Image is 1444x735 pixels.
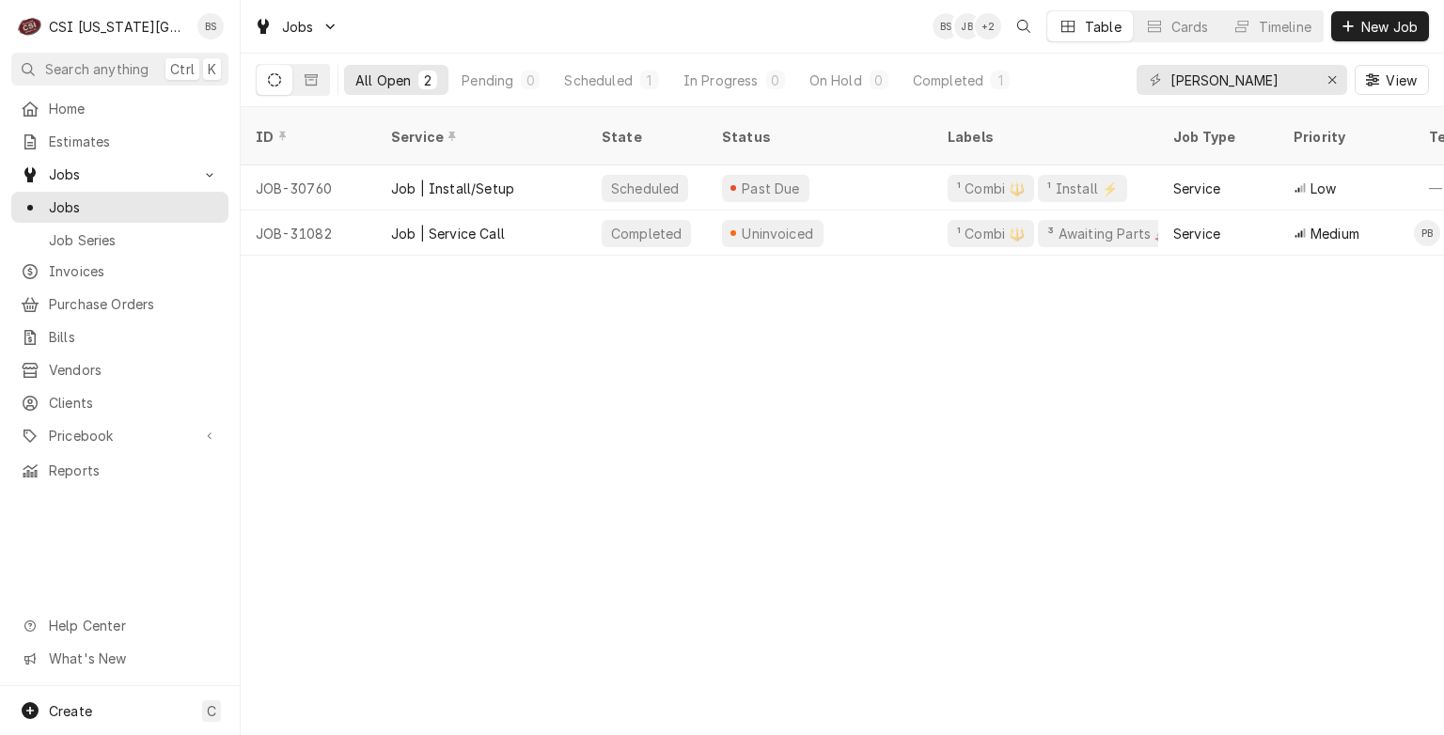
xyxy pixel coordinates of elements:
[770,70,781,90] div: 0
[809,70,862,90] div: On Hold
[11,354,228,385] a: Vendors
[49,616,217,635] span: Help Center
[995,70,1006,90] div: 1
[722,127,914,147] div: Status
[933,13,959,39] div: BS
[241,165,376,211] div: JOB-30760
[11,387,228,418] a: Clients
[11,93,228,124] a: Home
[49,17,187,37] div: CSI [US_STATE][GEOGRAPHIC_DATA]
[256,127,357,147] div: ID
[564,70,632,90] div: Scheduled
[955,179,1027,198] div: ¹ Combi 🔱
[246,11,346,42] a: Go to Jobs
[462,70,513,90] div: Pending
[1311,224,1359,243] span: Medium
[1414,220,1440,246] div: Phil Bustamante's Avatar
[49,164,191,184] span: Jobs
[11,192,228,223] a: Jobs
[391,127,568,147] div: Service
[282,17,314,37] span: Jobs
[609,224,683,243] div: Completed
[1259,17,1311,37] div: Timeline
[1414,220,1440,246] div: PB
[391,179,514,198] div: Job | Install/Setup
[49,197,219,217] span: Jobs
[609,179,681,198] div: Scheduled
[197,13,224,39] div: BS
[11,256,228,287] a: Invoices
[49,703,92,719] span: Create
[17,13,43,39] div: CSI Kansas City's Avatar
[1317,65,1347,95] button: Erase input
[11,159,228,190] a: Go to Jobs
[11,420,228,451] a: Go to Pricebook
[1294,127,1395,147] div: Priority
[955,224,1027,243] div: ¹ Combi 🔱
[1173,179,1220,198] div: Service
[933,13,959,39] div: Brent Seaba's Avatar
[207,701,216,721] span: C
[1045,179,1120,198] div: ¹ Install ⚡️
[49,230,219,250] span: Job Series
[11,289,228,320] a: Purchase Orders
[422,70,433,90] div: 2
[873,70,885,90] div: 0
[11,321,228,352] a: Bills
[1009,11,1039,41] button: Open search
[49,99,219,118] span: Home
[45,59,149,79] span: Search anything
[241,211,376,256] div: JOB-31082
[197,13,224,39] div: Brent Seaba's Avatar
[208,59,216,79] span: K
[975,13,1001,39] div: + 2
[11,610,228,641] a: Go to Help Center
[683,70,759,90] div: In Progress
[11,455,228,486] a: Reports
[644,70,655,90] div: 1
[525,70,536,90] div: 0
[1311,179,1336,198] span: Low
[11,53,228,86] button: Search anythingCtrlK
[49,294,219,314] span: Purchase Orders
[1085,17,1122,37] div: Table
[391,224,505,243] div: Job | Service Call
[49,132,219,151] span: Estimates
[49,393,219,413] span: Clients
[1382,70,1420,90] span: View
[1173,224,1220,243] div: Service
[1331,11,1429,41] button: New Job
[1358,17,1421,37] span: New Job
[49,461,219,480] span: Reports
[954,13,981,39] div: JB
[49,327,219,347] span: Bills
[11,225,228,256] a: Job Series
[913,70,983,90] div: Completed
[49,360,219,380] span: Vendors
[948,127,1143,147] div: Labels
[740,179,803,198] div: Past Due
[49,649,217,668] span: What's New
[11,126,228,157] a: Estimates
[170,59,195,79] span: Ctrl
[1355,65,1429,95] button: View
[49,261,219,281] span: Invoices
[49,426,191,446] span: Pricebook
[11,643,228,674] a: Go to What's New
[1170,65,1311,95] input: Keyword search
[17,13,43,39] div: C
[954,13,981,39] div: Joshua Bennett's Avatar
[740,224,816,243] div: Uninvoiced
[1171,17,1209,37] div: Cards
[1173,127,1263,147] div: Job Type
[1045,224,1172,243] div: ³ Awaiting Parts 🚚
[355,70,411,90] div: All Open
[602,127,692,147] div: State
